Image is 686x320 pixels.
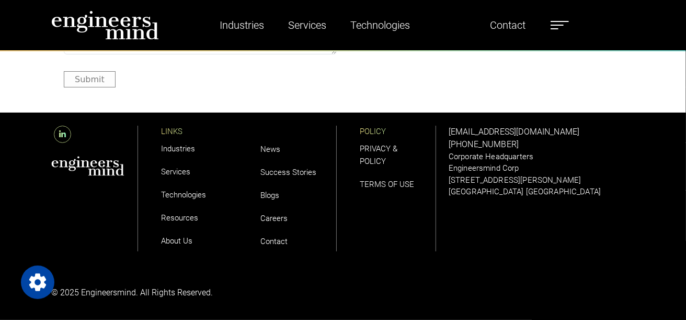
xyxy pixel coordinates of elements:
[449,127,579,137] a: [EMAIL_ADDRESS][DOMAIN_NAME]
[346,13,414,37] a: Technologies
[51,286,337,299] p: © 2025 Engineersmind. All Rights Reserved.
[51,156,124,176] img: aws
[284,13,330,37] a: Services
[449,162,635,174] p: Engineersmind Corp
[215,13,268,37] a: Industries
[449,151,635,163] p: Corporate Headquarters
[360,144,397,166] a: PRIVACY & POLICY
[161,190,206,200] a: Technologies
[449,139,519,149] a: [PHONE_NUMBER]
[64,71,116,87] button: Submit
[260,168,316,177] a: Success Stories
[360,126,436,138] p: POLICY
[161,126,237,138] p: LINKS
[449,186,635,198] p: [GEOGRAPHIC_DATA] [GEOGRAPHIC_DATA]
[260,214,288,223] a: Careers
[51,129,74,139] a: LinkedIn
[260,191,279,200] a: Blogs
[161,213,198,223] a: Resources
[161,236,192,246] a: About Us
[260,145,280,154] a: News
[486,13,530,37] a: Contact
[260,237,288,246] a: Contact
[161,144,195,153] a: Industries
[360,180,414,189] a: TERMS OF USE
[161,167,190,176] a: Services
[449,174,635,186] p: [STREET_ADDRESS][PERSON_NAME]
[51,10,159,40] img: logo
